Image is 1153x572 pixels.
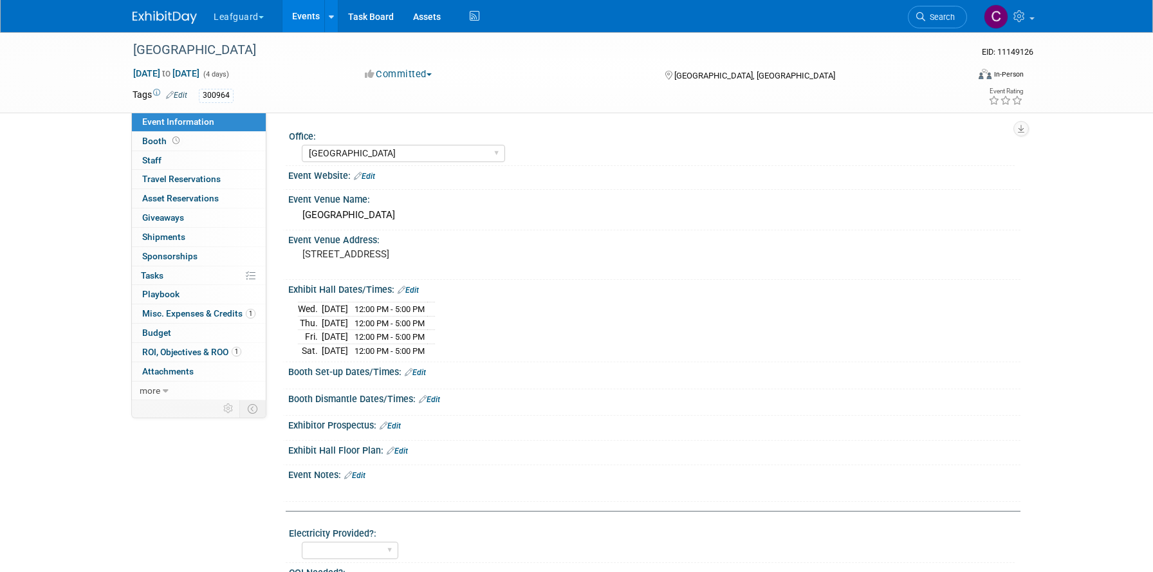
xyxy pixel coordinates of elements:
[142,136,182,146] span: Booth
[288,465,1020,482] div: Event Notes:
[298,344,322,357] td: Sat.
[199,89,234,102] div: 300964
[355,332,425,342] span: 12:00 PM - 5:00 PM
[132,113,266,131] a: Event Information
[344,471,365,480] a: Edit
[129,39,948,62] div: [GEOGRAPHIC_DATA]
[142,193,219,203] span: Asset Reservations
[132,324,266,342] a: Budget
[288,166,1020,183] div: Event Website:
[908,6,967,28] a: Search
[132,382,266,400] a: more
[166,91,187,100] a: Edit
[298,330,322,344] td: Fri.
[419,395,440,404] a: Edit
[133,11,197,24] img: ExhibitDay
[302,248,579,260] pre: [STREET_ADDRESS]
[355,304,425,314] span: 12:00 PM - 5:00 PM
[132,228,266,246] a: Shipments
[132,285,266,304] a: Playbook
[132,362,266,381] a: Attachments
[984,5,1008,29] img: Clayton Stackpole
[133,88,187,103] td: Tags
[355,346,425,356] span: 12:00 PM - 5:00 PM
[398,286,419,295] a: Edit
[322,302,348,316] td: [DATE]
[132,189,266,208] a: Asset Reservations
[288,280,1020,297] div: Exhibit Hall Dates/Times:
[982,47,1033,57] span: Event ID: 11149126
[170,136,182,145] span: Booth not reserved yet
[142,366,194,376] span: Attachments
[217,400,240,417] td: Personalize Event Tab Strip
[142,116,214,127] span: Event Information
[288,441,1020,457] div: Exhibit Hall Floor Plan:
[380,421,401,430] a: Edit
[674,71,835,80] span: [GEOGRAPHIC_DATA], [GEOGRAPHIC_DATA]
[322,316,348,330] td: [DATE]
[240,400,266,417] td: Toggle Event Tabs
[360,68,437,81] button: Committed
[289,127,1015,143] div: Office:
[405,368,426,377] a: Edit
[988,88,1023,95] div: Event Rating
[891,67,1024,86] div: Event Format
[202,70,229,78] span: (4 days)
[132,247,266,266] a: Sponsorships
[142,155,161,165] span: Staff
[140,385,160,396] span: more
[132,304,266,323] a: Misc. Expenses & Credits1
[246,309,255,318] span: 1
[132,266,266,285] a: Tasks
[142,347,241,357] span: ROI, Objectives & ROO
[142,308,255,318] span: Misc. Expenses & Credits
[132,208,266,227] a: Giveaways
[142,174,221,184] span: Travel Reservations
[142,251,198,261] span: Sponsorships
[355,318,425,328] span: 12:00 PM - 5:00 PM
[289,524,1015,540] div: Electricity Provided?:
[288,389,1020,406] div: Booth Dismantle Dates/Times:
[979,69,992,79] img: Format-Inperson.png
[387,447,408,456] a: Edit
[288,416,1020,432] div: Exhibitor Prospectus:
[288,362,1020,379] div: Booth Set-up Dates/Times:
[298,302,322,316] td: Wed.
[288,230,1020,246] div: Event Venue Address:
[142,232,185,242] span: Shipments
[993,69,1024,79] div: In-Person
[354,172,375,181] a: Edit
[133,68,200,79] span: [DATE] [DATE]
[141,270,163,281] span: Tasks
[288,190,1020,206] div: Event Venue Name:
[142,212,184,223] span: Giveaways
[132,132,266,151] a: Booth
[160,68,172,78] span: to
[132,151,266,170] a: Staff
[132,343,266,362] a: ROI, Objectives & ROO1
[322,330,348,344] td: [DATE]
[298,316,322,330] td: Thu.
[925,12,955,22] span: Search
[142,289,180,299] span: Playbook
[322,344,348,357] td: [DATE]
[132,170,266,189] a: Travel Reservations
[142,328,171,338] span: Budget
[298,205,1011,225] div: [GEOGRAPHIC_DATA]
[232,347,241,356] span: 1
